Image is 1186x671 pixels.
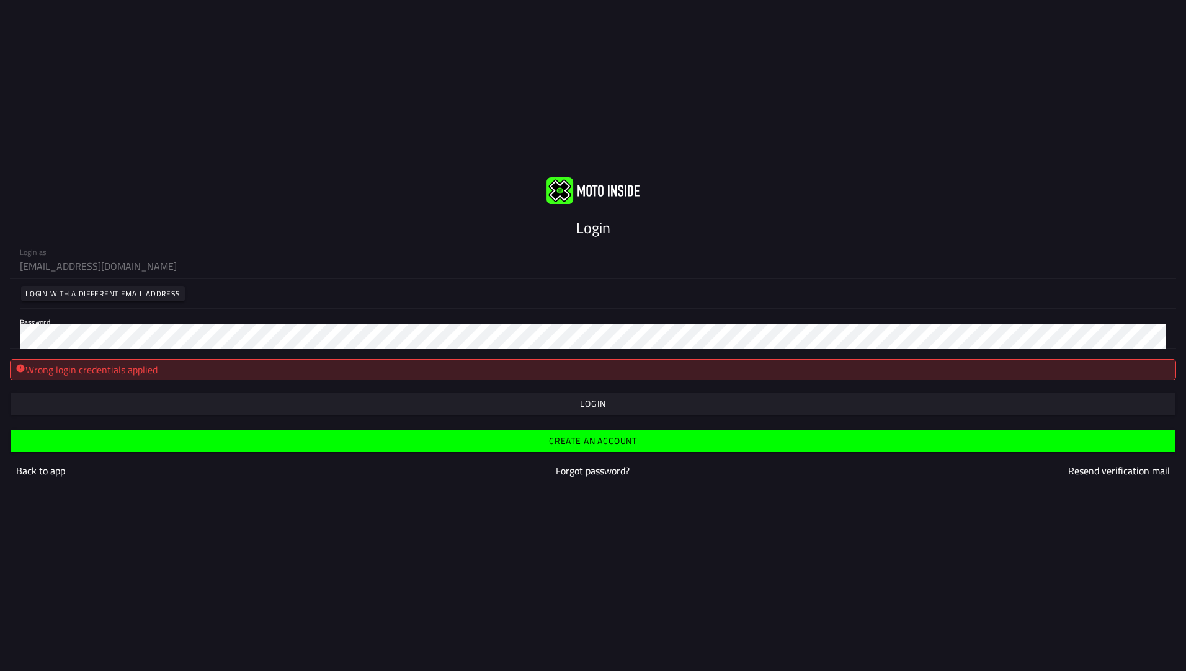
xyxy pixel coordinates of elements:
[576,216,610,239] ion-text: Login
[11,430,1175,452] ion-button: Create an account
[556,463,630,478] a: Forgot password?
[580,399,605,408] ion-text: Login
[16,363,25,373] ion-icon: alert
[10,359,1176,380] div: Wrong login credentials applied
[21,286,185,301] ion-button: Login with a different email address
[1068,463,1170,478] a: Resend verification mail
[16,463,65,478] a: Back to app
